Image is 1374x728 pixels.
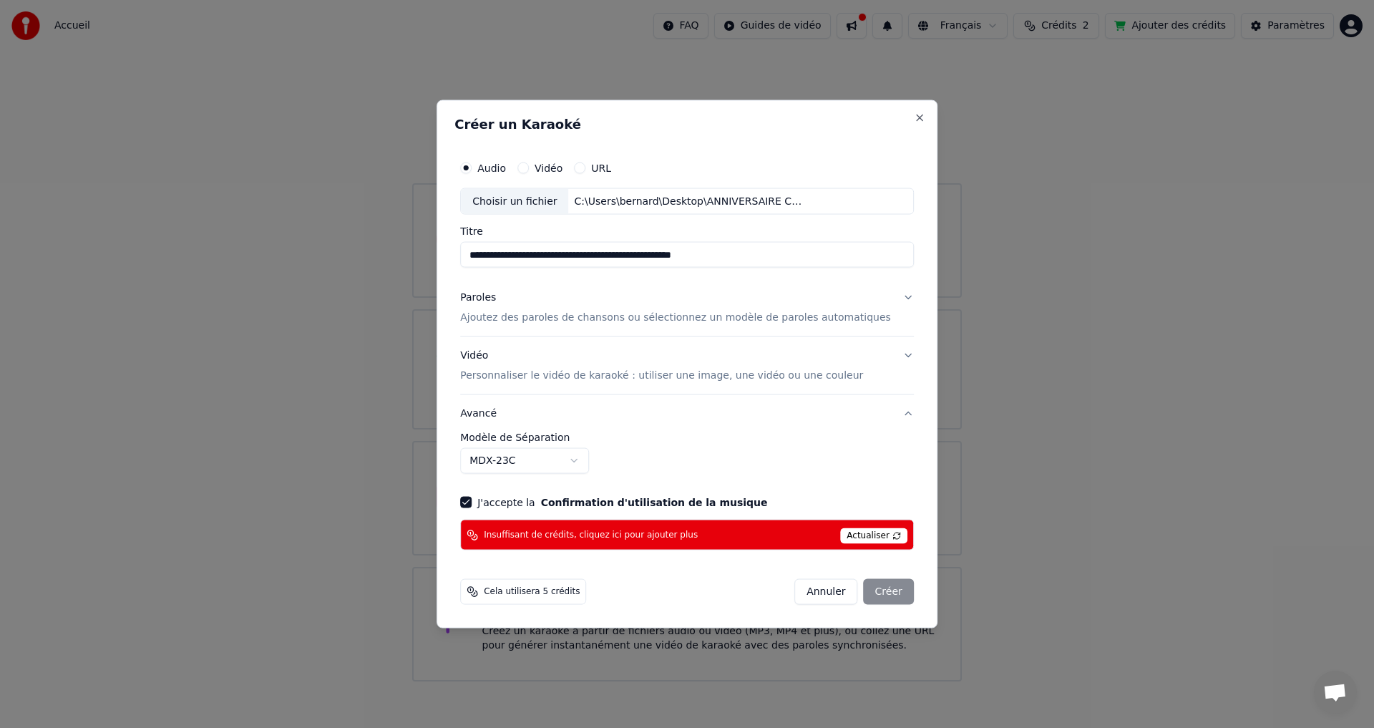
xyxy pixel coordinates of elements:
span: Cela utilisera 5 crédits [484,586,580,598]
button: ParolesAjoutez des paroles de chansons ou sélectionnez un modèle de paroles automatiques [460,279,914,336]
button: Avancé [460,395,914,432]
label: Modèle de Séparation [460,432,914,442]
p: Ajoutez des paroles de chansons ou sélectionnez un modèle de paroles automatiques [460,311,891,325]
h2: Créer un Karaoké [454,117,920,130]
div: C:\Users\bernard\Desktop\ANNIVERSAIRE CENDRINE\[PERSON_NAME] - Les copains d'abord - Piano - KARA... [569,194,812,208]
label: Audio [477,162,506,173]
span: Actualiser [840,528,907,544]
label: Vidéo [535,162,562,173]
div: Vidéo [460,349,863,383]
label: Titre [460,226,914,236]
button: Annuler [794,579,857,605]
div: Choisir un fichier [461,188,568,214]
div: Paroles [460,291,496,305]
button: VidéoPersonnaliser le vidéo de karaoké : utiliser une image, une vidéo ou une couleur [460,337,914,394]
label: J'accepte la [477,498,767,508]
button: J'accepte la [541,498,768,508]
span: Insuffisant de crédits, cliquez ici pour ajouter plus [484,529,698,540]
div: Avancé [460,432,914,485]
p: Personnaliser le vidéo de karaoké : utiliser une image, une vidéo ou une couleur [460,369,863,383]
label: URL [591,162,611,173]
